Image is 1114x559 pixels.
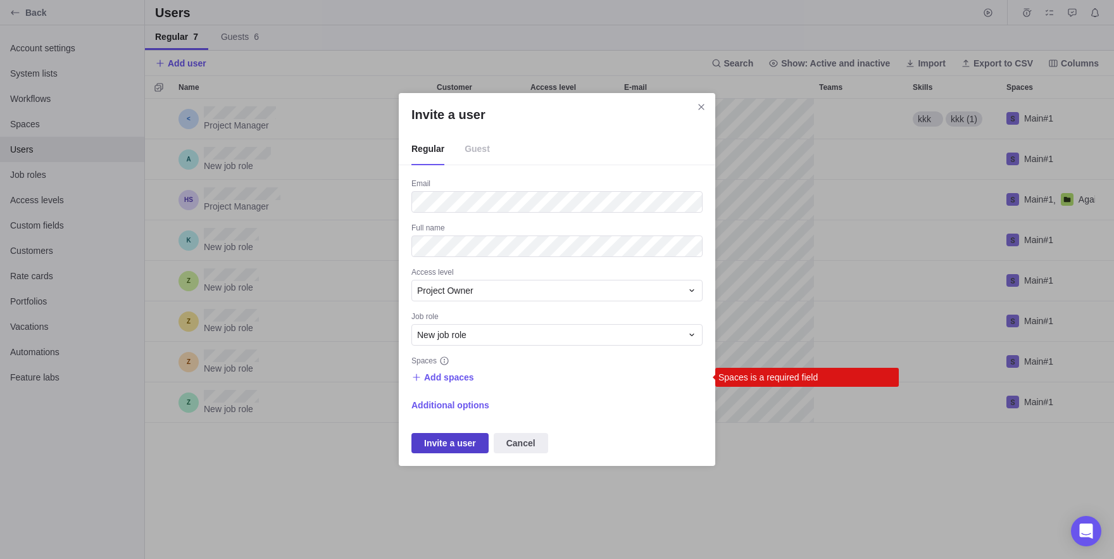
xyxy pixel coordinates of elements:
span: Add spaces [411,368,474,386]
svg: info-description [439,356,449,366]
span: Additional options [411,396,489,414]
span: Invite a user [424,436,476,451]
span: Project Owner [417,284,473,297]
span: Guest [465,134,490,165]
span: Cancel [506,436,535,451]
div: Invite a user [399,93,715,466]
div: Spaces is a required field [715,368,899,387]
span: New job role [417,329,466,341]
span: Additional options [411,399,489,411]
span: Add spaces [424,371,474,384]
div: Spaces [411,356,703,368]
span: Regular [411,134,444,165]
span: Invite a user [411,433,489,453]
div: Full name [411,223,703,236]
span: Cancel [494,433,548,453]
div: Access level [411,267,703,280]
div: Email [411,179,703,191]
span: Close [692,98,710,116]
div: Open Intercom Messenger [1071,516,1101,546]
h2: Invite a user [411,106,703,123]
div: Job role [411,311,703,324]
